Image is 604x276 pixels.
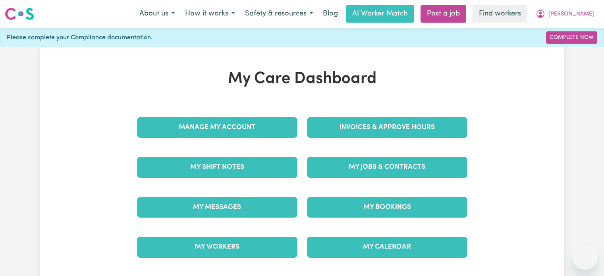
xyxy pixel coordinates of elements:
img: Careseekers logo [5,7,34,21]
a: Invoices & Approve Hours [307,117,467,138]
a: Find workers [473,5,527,23]
span: [PERSON_NAME] [548,10,594,19]
h1: My Care Dashboard [132,69,472,89]
a: Careseekers logo [5,5,34,23]
a: My Calendar [307,237,467,257]
a: My Messages [137,197,297,218]
a: My Bookings [307,197,467,218]
button: About us [134,6,180,22]
a: Complete Now [546,31,597,44]
a: My Shift Notes [137,157,297,178]
a: My Jobs & Contracts [307,157,467,178]
a: Manage My Account [137,117,297,138]
span: Please complete your Compliance documentation. [7,33,152,42]
a: My Workers [137,237,297,257]
button: My Account [531,6,599,22]
iframe: Button to launch messaging window [572,244,598,270]
a: Post a job [421,5,466,23]
a: AI Worker Match [346,5,414,23]
button: Safety & resources [240,6,318,22]
a: Blog [318,5,343,23]
button: How it works [180,6,240,22]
